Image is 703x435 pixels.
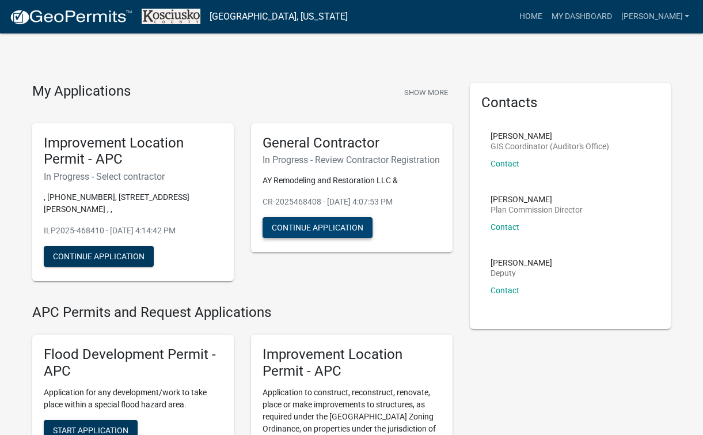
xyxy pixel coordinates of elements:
[616,6,694,28] a: [PERSON_NAME]
[263,217,373,238] button: Continue Application
[491,159,519,168] a: Contact
[53,425,128,434] span: Start Application
[546,6,616,28] a: My Dashboard
[44,171,222,182] h6: In Progress - Select contractor
[481,94,660,111] h5: Contacts
[491,142,609,150] p: GIS Coordinator (Auditor's Office)
[32,304,453,321] h4: APC Permits and Request Applications
[44,135,222,168] h5: Improvement Location Permit - APC
[491,259,552,267] p: [PERSON_NAME]
[263,175,441,187] p: AY Remodeling and Restoration LLC &
[210,7,348,27] a: [GEOGRAPHIC_DATA], [US_STATE]
[491,206,583,214] p: Plan Commission Director
[44,346,222,380] h5: Flood Development Permit - APC
[491,269,552,277] p: Deputy
[400,83,453,102] button: Show More
[32,83,131,100] h4: My Applications
[263,196,441,208] p: CR-2025468408 - [DATE] 4:07:53 PM
[44,191,222,215] p: , [PHONE_NUMBER], [STREET_ADDRESS][PERSON_NAME] , ,
[44,225,222,237] p: ILP2025-468410 - [DATE] 4:14:42 PM
[491,132,609,140] p: [PERSON_NAME]
[263,135,441,152] h5: General Contractor
[263,346,441,380] h5: Improvement Location Permit - APC
[44,387,222,411] p: Application for any development/work to take place within a special flood hazard area.
[491,286,519,295] a: Contact
[263,154,441,165] h6: In Progress - Review Contractor Registration
[142,9,200,24] img: Kosciusko County, Indiana
[491,222,519,232] a: Contact
[44,246,154,267] button: Continue Application
[514,6,546,28] a: Home
[491,195,583,203] p: [PERSON_NAME]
